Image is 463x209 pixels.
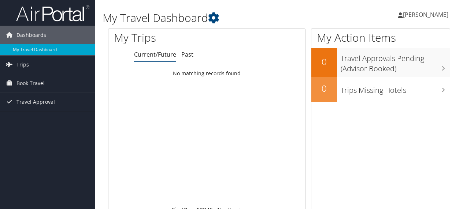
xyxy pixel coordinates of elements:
span: Dashboards [16,26,46,44]
a: 0Trips Missing Hotels [311,77,450,102]
h2: 0 [311,56,337,68]
h1: My Action Items [311,30,450,45]
h1: My Travel Dashboard [103,10,338,26]
img: airportal-logo.png [16,5,89,22]
h2: 0 [311,82,337,95]
span: Travel Approval [16,93,55,111]
a: Past [181,50,193,58]
h3: Trips Missing Hotels [341,81,450,95]
h1: My Trips [114,30,218,45]
h3: Travel Approvals Pending (Advisor Booked) [341,50,450,74]
a: Current/Future [134,50,176,58]
span: Book Travel [16,74,45,92]
a: [PERSON_NAME] [398,4,456,26]
td: No matching records found [108,67,305,80]
span: [PERSON_NAME] [403,11,448,19]
span: Trips [16,56,29,74]
a: 0Travel Approvals Pending (Advisor Booked) [311,48,450,76]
